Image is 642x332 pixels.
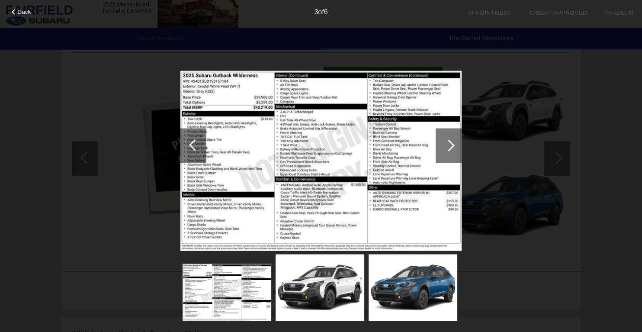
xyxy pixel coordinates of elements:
[183,264,271,321] img: 3.jpg
[180,71,462,251] img: 3.jpg
[18,9,31,15] span: Back
[468,10,512,16] a: Appointment
[604,10,633,16] a: Trade-In
[369,255,457,321] img: 2.jpg
[324,8,328,16] span: 6
[529,10,587,16] a: Credit Approved
[314,8,318,16] span: 3
[276,255,364,321] img: 1.jpg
